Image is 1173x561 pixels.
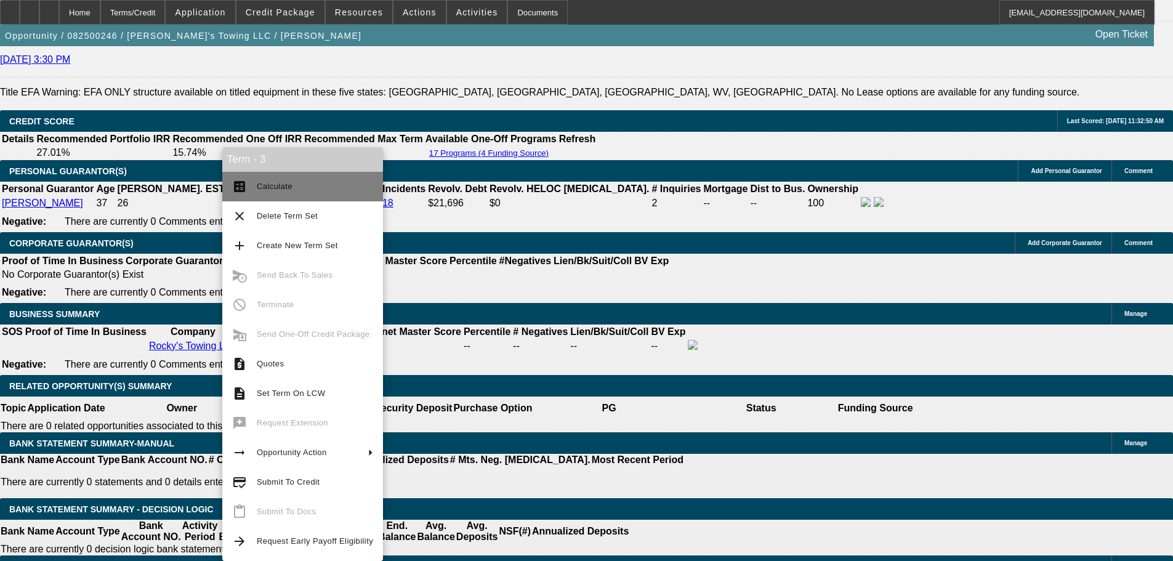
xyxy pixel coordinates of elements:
[703,196,749,210] td: --
[1124,440,1147,446] span: Manage
[257,448,327,457] span: Opportunity Action
[55,454,121,466] th: Account Type
[1,133,34,145] th: Details
[861,197,871,207] img: facebook-icon.png
[651,184,701,194] b: # Inquiries
[95,196,115,210] td: 37
[651,326,685,337] b: BV Exp
[1124,167,1153,174] span: Comment
[166,1,235,24] button: Application
[36,147,171,159] td: 27.01%
[246,7,315,17] span: Credit Package
[750,196,806,210] td: --
[257,477,320,486] span: Submit To Credit
[175,7,225,17] span: Application
[25,326,147,338] th: Proof of Time In Business
[570,326,648,337] b: Lien/Bk/Suit/Coll
[1031,167,1102,174] span: Add Personal Guarantor
[121,520,182,543] th: Bank Account NO.
[257,536,373,546] span: Request Early Payoff Eligibility
[1,255,124,267] th: Proof of Time In Business
[453,397,533,420] th: Purchase Option
[2,359,46,369] b: Negative:
[456,7,498,17] span: Activities
[5,31,361,41] span: Opportunity / 082500246 / [PERSON_NAME]'s Towing LLC / [PERSON_NAME]
[428,184,487,194] b: Revolv. Debt
[651,196,701,210] td: 2
[326,1,392,24] button: Resources
[232,534,247,549] mat-icon: arrow_forward
[513,326,568,337] b: # Negatives
[9,504,214,514] span: Bank Statement Summary - Decision Logic
[304,133,424,145] th: Recommended Max Term
[425,133,557,145] th: Available One-Off Programs
[807,196,859,210] td: 100
[2,216,46,227] b: Negative:
[1028,240,1102,246] span: Add Corporate Guarantor
[807,184,858,194] b: Ownership
[257,182,292,191] span: Calculate
[837,397,914,420] th: Funding Source
[2,184,94,194] b: Personal Guarantor
[232,238,247,253] mat-icon: add
[335,7,383,17] span: Resources
[533,397,685,420] th: PG
[685,397,837,420] th: Status
[1090,24,1153,45] a: Open Ticket
[65,216,326,227] span: There are currently 0 Comments entered on this opportunity
[232,386,247,401] mat-icon: description
[570,339,649,353] td: --
[232,445,247,460] mat-icon: arrow_right_alt
[2,287,46,297] b: Negative:
[149,341,237,351] a: Rocky's Towing LLC
[232,475,247,490] mat-icon: credit_score
[449,256,496,266] b: Percentile
[9,116,75,126] span: CREDIT SCORE
[257,389,325,398] span: Set Term On LCW
[447,1,507,24] button: Activities
[688,340,698,350] img: facebook-icon.png
[449,454,591,466] th: # Mts. Neg. [MEDICAL_DATA].
[393,1,446,24] button: Actions
[416,520,455,543] th: Avg. Balance
[490,184,650,194] b: Revolv. HELOC [MEDICAL_DATA].
[464,326,510,337] b: Percentile
[257,359,284,368] span: Quotes
[874,197,884,207] img: linkedin-icon.png
[65,287,326,297] span: There are currently 0 Comments entered on this opportunity
[558,133,597,145] th: Refresh
[751,184,805,194] b: Dist to Bus.
[65,359,326,369] span: There are currently 0 Comments entered on this opportunity
[118,184,225,194] b: [PERSON_NAME]. EST
[1,268,674,281] td: No Corporate Guarantor(s) Exist
[232,357,247,371] mat-icon: request_quote
[650,339,686,353] td: --
[364,326,461,337] b: Paynet Master Score
[464,341,510,352] div: --
[9,381,172,391] span: RELATED OPPORTUNITY(S) SUMMARY
[1067,118,1164,124] span: Last Scored: [DATE] 11:32:50 AM
[1124,240,1153,246] span: Comment
[531,520,629,543] th: Annualized Deposits
[704,184,748,194] b: Mortgage
[364,341,461,352] div: --
[9,166,127,176] span: PERSONAL GUARANTOR(S)
[236,1,324,24] button: Credit Package
[96,184,115,194] b: Age
[382,184,425,194] b: Incidents
[84,87,1080,97] label: EFA ONLY structure available on titled equipment in these five states: [GEOGRAPHIC_DATA], [GEOGRA...
[208,454,267,466] th: # Of Periods
[182,520,219,543] th: Activity Period
[304,147,424,159] td: --
[1124,310,1147,317] span: Manage
[172,133,302,145] th: Recommended One Off IRR
[377,520,416,543] th: End. Balance
[172,147,302,159] td: 15.74%
[1,326,23,338] th: SOS
[403,7,437,17] span: Actions
[257,211,318,220] span: Delete Term Set
[489,196,650,210] td: $0
[121,454,208,466] th: Bank Account NO.
[499,256,552,266] b: #Negatives
[374,397,453,420] th: Security Deposit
